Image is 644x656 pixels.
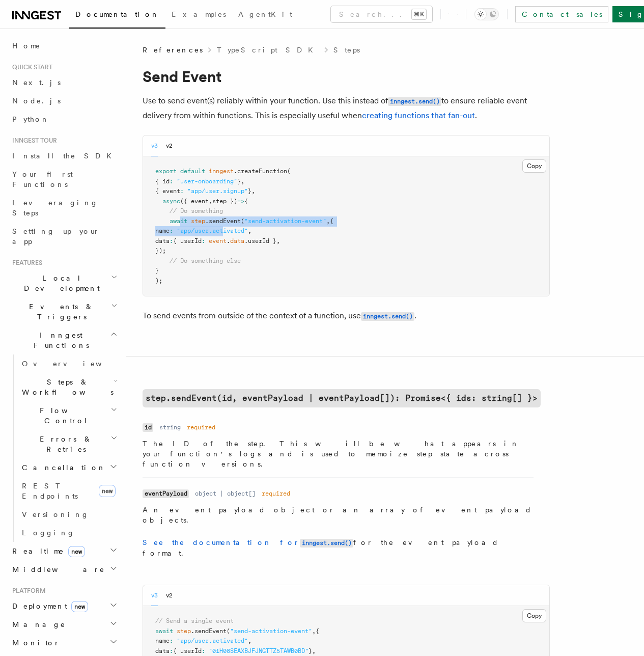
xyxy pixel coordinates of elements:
[18,405,110,426] span: Flow Control
[155,247,166,254] span: });
[165,3,232,28] a: Examples
[170,217,187,225] span: await
[388,96,441,105] a: inngest.send()
[12,97,61,105] span: Node.js
[18,373,120,401] button: Steps & Workflows
[143,67,550,86] h1: Send Event
[244,237,276,244] span: .userId }
[8,222,120,251] a: Setting up your app
[8,63,52,71] span: Quick start
[276,237,280,244] span: ,
[155,237,170,244] span: data
[237,178,241,185] span: }
[191,217,205,225] span: step
[12,199,98,217] span: Leveraging Steps
[326,217,330,225] span: ,
[227,627,230,635] span: (
[8,147,120,165] a: Install the SDK
[8,615,120,634] button: Manage
[8,297,120,326] button: Events & Triggers
[180,187,184,195] span: :
[8,560,120,579] button: Middleware
[195,489,256,498] dd: object | object[]
[170,227,173,234] span: :
[177,227,248,234] span: "app/user.activated"
[18,377,114,397] span: Steps & Workflows
[143,439,534,469] p: The ID of the step. This will be what appears in your function's logs and is used to memoize step...
[230,237,244,244] span: data
[166,135,173,156] button: v2
[262,489,290,498] dd: required
[69,3,165,29] a: Documentation
[172,10,226,18] span: Examples
[232,3,298,28] a: AgentKit
[22,510,89,518] span: Versioning
[8,619,66,630] span: Manage
[8,634,120,652] button: Monitor
[187,187,248,195] span: "app/user.signup"
[251,187,255,195] span: ,
[234,168,287,175] span: .createFunction
[177,637,248,644] span: "app/user.activated"
[12,227,100,245] span: Setting up your app
[202,647,205,654] span: :
[187,423,215,431] dd: required
[173,647,202,654] span: { userId
[8,302,111,322] span: Events & Triggers
[18,458,120,477] button: Cancellation
[22,360,127,368] span: Overview
[18,430,120,458] button: Errors & Retries
[180,198,209,205] span: ({ event
[248,187,251,195] span: }
[8,326,120,354] button: Inngest Functions
[155,637,170,644] span: name
[8,587,46,595] span: Platform
[238,10,292,18] span: AgentKit
[170,178,173,185] span: :
[143,389,541,407] a: step.sendEvent(id, eventPayload | eventPayload[]): Promise<{ ids: string[] }>
[75,10,159,18] span: Documentation
[287,168,291,175] span: (
[159,423,181,431] dd: string
[241,217,244,225] span: (
[143,45,203,55] span: References
[244,217,326,225] span: "send-activation-event"
[155,267,159,274] span: }
[244,198,248,205] span: {
[8,37,120,55] a: Home
[18,505,120,524] a: Versioning
[155,617,234,624] span: // Send a single event
[241,178,244,185] span: ,
[8,92,120,110] a: Node.js
[22,529,75,537] span: Logging
[300,539,353,548] code: inngest.send()
[205,217,241,225] span: .sendEvent
[8,601,88,611] span: Deployment
[8,259,42,267] span: Features
[8,110,120,128] a: Python
[170,237,173,244] span: :
[143,505,534,525] p: An event payload object or an array of event payload objects.
[12,78,61,87] span: Next.js
[18,401,120,430] button: Flow Control
[155,647,170,654] span: data
[177,178,237,185] span: "user-onboarding"
[217,45,319,55] a: TypeScript SDK
[12,115,49,123] span: Python
[8,597,120,615] button: Deploymentnew
[18,434,110,454] span: Errors & Retries
[361,311,414,320] a: inngest.send()
[8,136,57,145] span: Inngest tour
[522,609,546,622] button: Copy
[12,152,118,160] span: Install the SDK
[312,627,316,635] span: ,
[170,257,241,264] span: // Do something else
[180,168,205,175] span: default
[8,269,120,297] button: Local Development
[177,627,191,635] span: step
[170,207,223,214] span: // Do something
[191,627,227,635] span: .sendEvent
[212,198,237,205] span: step })
[155,168,177,175] span: export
